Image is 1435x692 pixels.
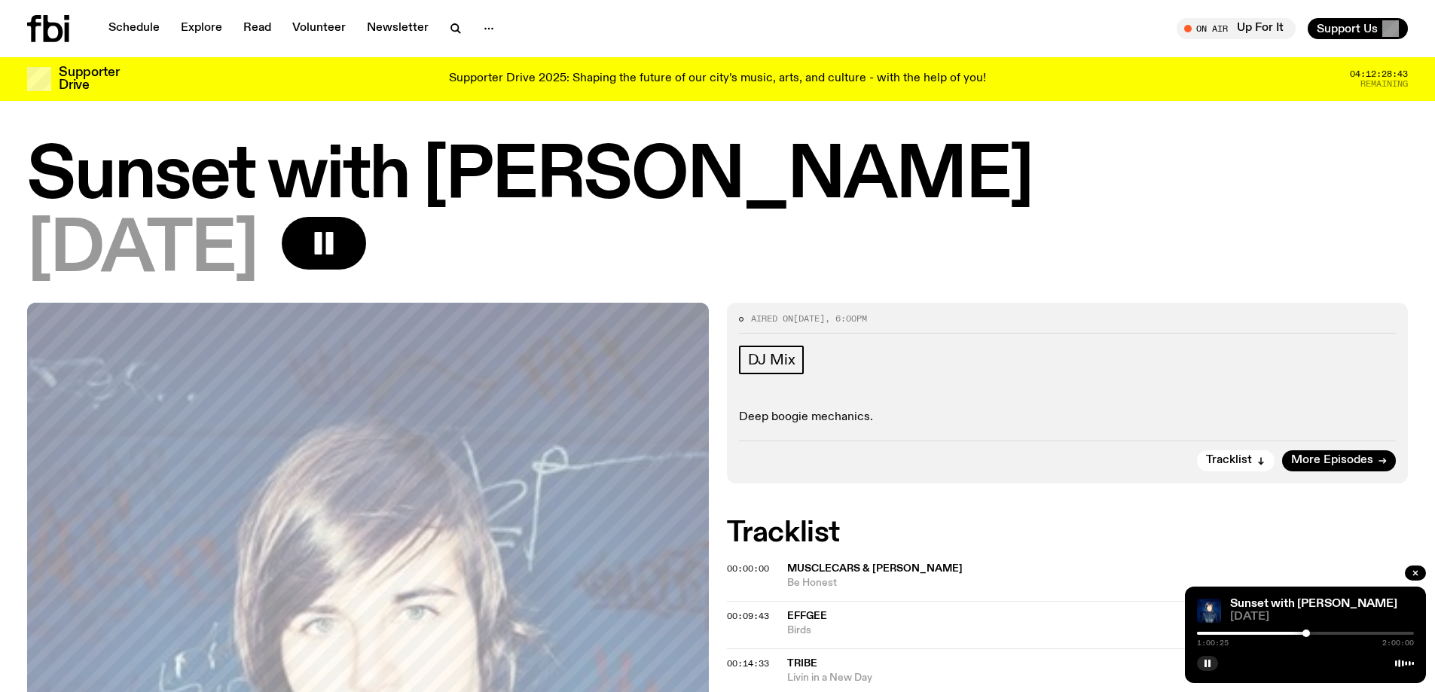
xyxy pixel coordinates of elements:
span: Be Honest [787,576,1409,590]
button: On AirUp For It [1177,18,1296,39]
span: , 6:00pm [825,312,867,325]
span: Musclecars & [PERSON_NAME] [787,563,963,574]
span: Tracklist [1206,455,1252,466]
button: 00:09:43 [727,612,769,620]
span: DJ Mix [748,352,795,368]
a: Read [234,18,280,39]
span: Aired on [751,312,793,325]
p: Deep boogie mechanics. [739,410,1397,425]
span: effgee [787,611,827,621]
a: More Episodes [1282,450,1396,471]
a: Schedule [99,18,169,39]
span: 00:09:43 [727,610,769,622]
span: [DATE] [1230,611,1414,623]
h2: Tracklist [727,520,1409,547]
span: [DATE] [793,312,825,325]
a: Newsletter [358,18,438,39]
button: Tracklist [1197,450,1275,471]
h1: Sunset with [PERSON_NAME] [27,143,1408,211]
span: 04:12:28:43 [1350,70,1408,78]
a: Sunset with [PERSON_NAME] [1230,598,1397,610]
button: Support Us [1308,18,1408,39]
span: Livin in a New Day [787,671,1409,685]
p: Supporter Drive 2025: Shaping the future of our city’s music, arts, and culture - with the help o... [449,72,986,86]
span: Support Us [1317,22,1378,35]
a: Explore [172,18,231,39]
a: DJ Mix [739,346,805,374]
button: 00:14:33 [727,660,769,668]
span: Birds [787,623,1409,638]
span: More Episodes [1291,455,1373,466]
span: 2:00:00 [1382,639,1414,647]
span: 1:00:25 [1197,639,1229,647]
button: 00:00:00 [727,565,769,573]
span: Tribe [787,658,817,669]
span: Remaining [1360,80,1408,88]
span: 00:14:33 [727,657,769,669]
h3: Supporter Drive [59,66,119,92]
span: [DATE] [27,217,258,285]
a: Volunteer [283,18,355,39]
span: 00:00:00 [727,562,769,575]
